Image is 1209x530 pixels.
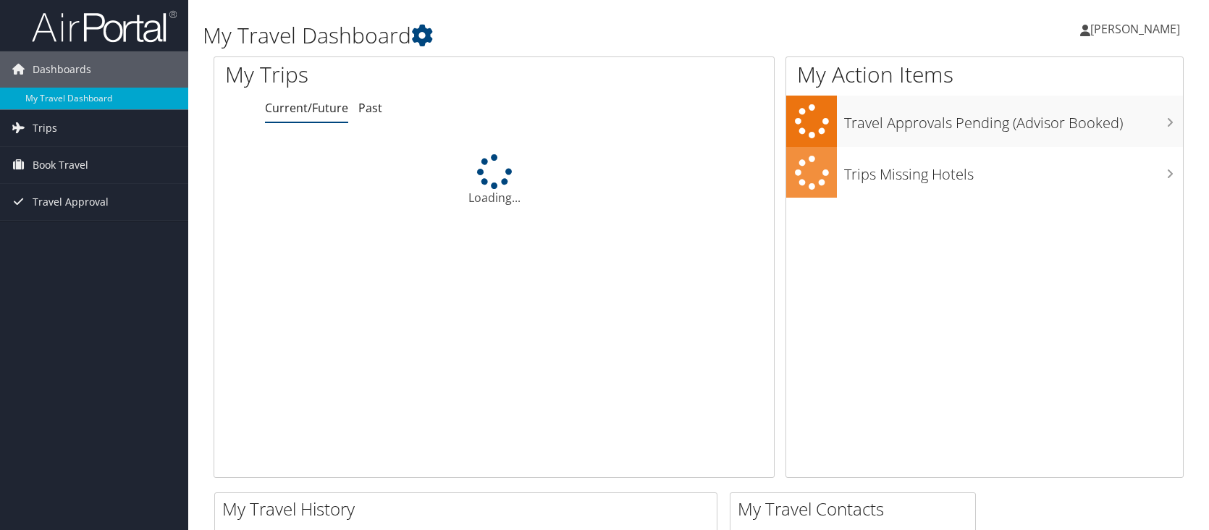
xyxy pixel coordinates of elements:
[225,59,530,90] h1: My Trips
[358,100,382,116] a: Past
[1090,21,1180,37] span: [PERSON_NAME]
[844,157,1183,185] h3: Trips Missing Hotels
[33,110,57,146] span: Trips
[786,147,1183,198] a: Trips Missing Hotels
[203,20,864,51] h1: My Travel Dashboard
[33,147,88,183] span: Book Travel
[214,154,774,206] div: Loading...
[1080,7,1195,51] a: [PERSON_NAME]
[33,184,109,220] span: Travel Approval
[222,497,717,521] h2: My Travel History
[265,100,348,116] a: Current/Future
[786,59,1183,90] h1: My Action Items
[738,497,975,521] h2: My Travel Contacts
[786,96,1183,147] a: Travel Approvals Pending (Advisor Booked)
[33,51,91,88] span: Dashboards
[32,9,177,43] img: airportal-logo.png
[844,106,1183,133] h3: Travel Approvals Pending (Advisor Booked)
